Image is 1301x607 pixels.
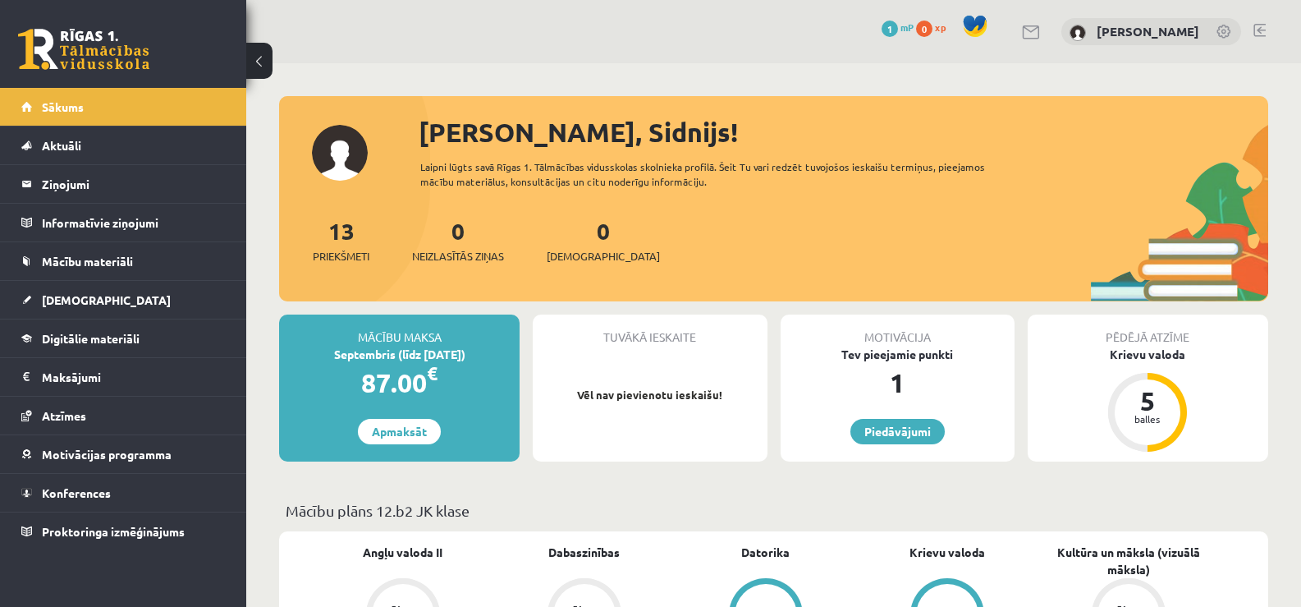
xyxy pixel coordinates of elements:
[21,435,226,473] a: Motivācijas programma
[541,387,758,403] p: Vēl nav pievienotu ieskaišu!
[1070,25,1086,41] img: Sidnijs Kalniņš
[882,21,914,34] a: 1 mP
[547,216,660,264] a: 0[DEMOGRAPHIC_DATA]
[533,315,767,346] div: Tuvākā ieskaite
[547,248,660,264] span: [DEMOGRAPHIC_DATA]
[741,544,790,561] a: Datorika
[279,346,520,363] div: Septembris (līdz [DATE])
[916,21,954,34] a: 0 xp
[1123,388,1172,414] div: 5
[1038,544,1219,578] a: Kultūra un māksla (vizuālā māksla)
[420,159,1014,189] div: Laipni lūgts savā Rīgas 1. Tālmācības vidusskolas skolnieka profilā. Šeit Tu vari redzēt tuvojošo...
[850,419,945,444] a: Piedāvājumi
[42,138,81,153] span: Aktuāli
[900,21,914,34] span: mP
[21,397,226,435] a: Atzīmes
[21,513,226,550] a: Proktoringa izmēģinājums
[42,204,226,241] legend: Informatīvie ziņojumi
[1028,346,1268,363] div: Krievu valoda
[21,242,226,280] a: Mācību materiāli
[42,485,111,500] span: Konferences
[21,358,226,396] a: Maksājumi
[42,358,226,396] legend: Maksājumi
[1028,346,1268,454] a: Krievu valoda 5 balles
[42,165,226,203] legend: Ziņojumi
[21,281,226,319] a: [DEMOGRAPHIC_DATA]
[412,248,504,264] span: Neizlasītās ziņas
[781,346,1015,363] div: Tev pieejamie punkti
[42,254,133,269] span: Mācību materiāli
[18,29,149,70] a: Rīgas 1. Tālmācības vidusskola
[42,447,172,462] span: Motivācijas programma
[1123,414,1172,424] div: balles
[42,408,86,423] span: Atzīmes
[1097,23,1199,39] a: [PERSON_NAME]
[279,315,520,346] div: Mācību maksa
[419,113,1268,152] div: [PERSON_NAME], Sidnijs!
[781,363,1015,402] div: 1
[548,544,620,561] a: Dabaszinības
[42,99,84,114] span: Sākums
[412,216,504,264] a: 0Neizlasītās ziņas
[935,21,946,34] span: xp
[909,544,985,561] a: Krievu valoda
[21,126,226,164] a: Aktuāli
[916,21,932,37] span: 0
[279,363,520,402] div: 87.00
[286,499,1262,522] p: Mācību plāns 12.b2 JK klase
[21,320,226,357] a: Digitālie materiāli
[21,165,226,203] a: Ziņojumi
[1028,315,1268,346] div: Pēdējā atzīme
[42,331,140,346] span: Digitālie materiāli
[427,361,437,385] span: €
[42,292,171,307] span: [DEMOGRAPHIC_DATA]
[313,248,369,264] span: Priekšmeti
[21,88,226,126] a: Sākums
[363,544,442,561] a: Angļu valoda II
[21,204,226,241] a: Informatīvie ziņojumi
[42,524,185,539] span: Proktoringa izmēģinājums
[882,21,898,37] span: 1
[781,315,1015,346] div: Motivācija
[358,419,441,444] a: Apmaksāt
[21,474,226,512] a: Konferences
[313,216,369,264] a: 13Priekšmeti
